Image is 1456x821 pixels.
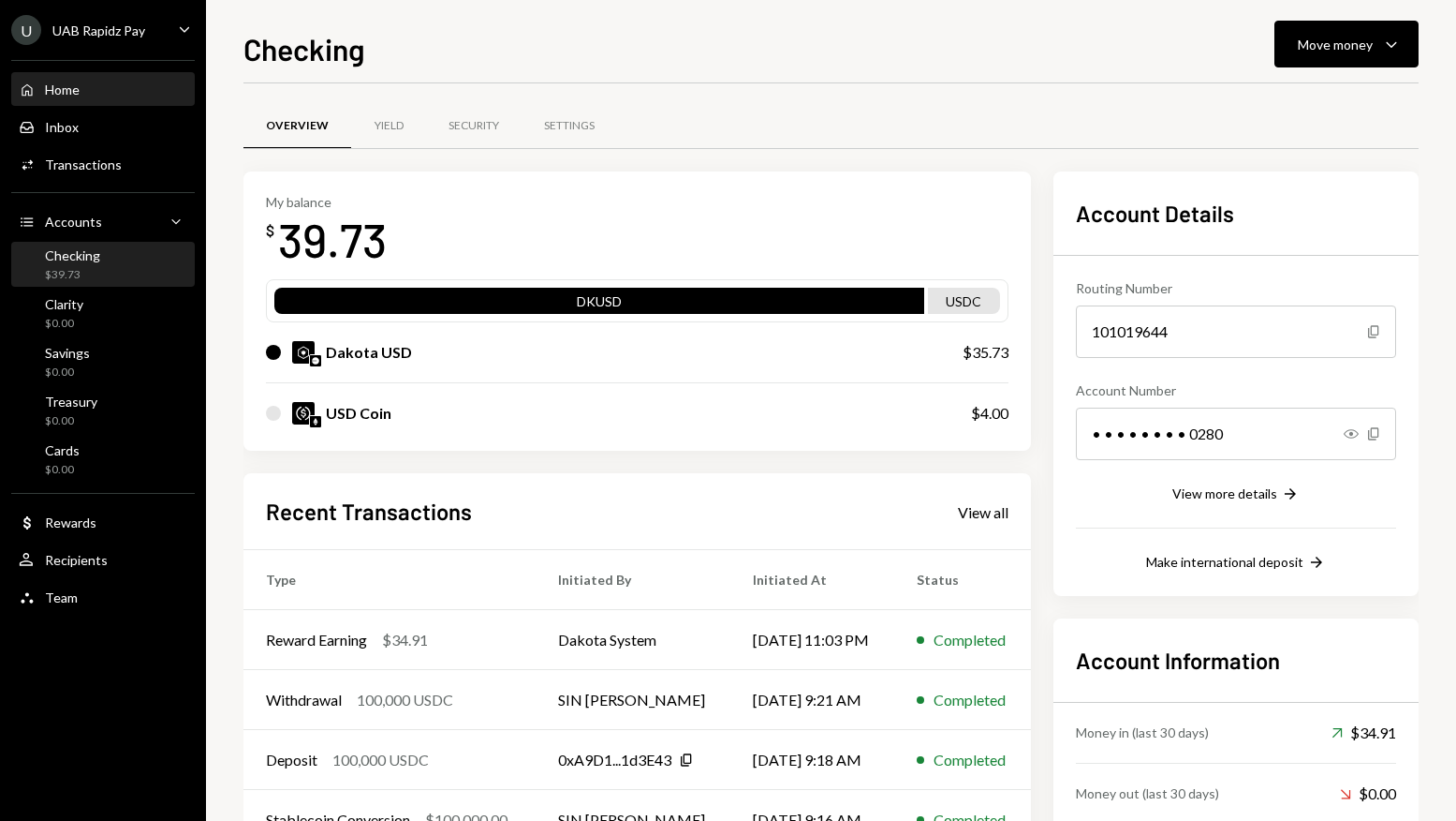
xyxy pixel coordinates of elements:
[894,550,1031,610] th: Status
[326,402,391,425] div: USD Coin
[266,749,317,771] div: Deposit
[544,118,595,134] div: Settings
[243,550,536,610] th: Type
[45,552,108,568] div: Recipients
[1076,381,1396,400] div: Account Number
[11,388,195,433] a: Treasury$0.00
[274,291,924,318] div: DKUSD
[266,221,274,240] div: $
[45,345,90,361] div: Savings
[292,341,315,364] img: DKUSD
[266,118,329,134] div: Overview
[522,102,617,150] a: Settings
[11,291,195,336] a: Clarity$0.00
[11,543,195,576] a: Recipients
[1331,722,1396,744] div: $34.91
[1076,784,1219,803] div: Money out (last 30 days)
[1076,198,1396,229] h2: Account Details
[11,110,195,143] a: Inbox
[45,590,78,605] div: Team
[11,72,195,106] a: Home
[1172,485,1277,501] div: View more details
[11,437,195,482] a: Cards$0.00
[730,550,894,610] th: Initiated At
[934,749,1006,771] div: Completed
[1076,306,1396,358] div: 101019644
[536,670,731,730] td: SIN [PERSON_NAME]
[449,118,499,134] div: Security
[310,355,321,366] img: base-mainnet
[958,501,1008,522] a: View all
[11,339,195,384] a: Savings$0.00
[963,341,1008,364] div: $35.73
[45,296,83,312] div: Clarity
[45,82,80,97] div: Home
[45,214,102,230] div: Accounts
[45,267,100,283] div: $39.73
[1076,408,1396,460] div: • • • • • • • • 0280
[45,365,90,381] div: $0.00
[426,102,522,150] a: Security
[11,204,195,238] a: Accounts
[45,462,80,478] div: $0.00
[928,291,1000,318] div: USDC
[266,629,367,651] div: Reward Earning
[1340,783,1396,805] div: $0.00
[326,341,412,364] div: Dakota USD
[243,30,365,67] h1: Checking
[45,119,79,135] div: Inbox
[45,247,100,263] div: Checking
[266,194,387,210] div: My balance
[310,416,321,427] img: ethereum-mainnet
[45,515,96,530] div: Rewards
[351,102,426,150] a: Yield
[1146,554,1303,570] div: Make international deposit
[357,689,453,711] div: 100,000 USDC
[11,242,195,287] a: Checking$39.73
[45,442,80,458] div: Cards
[730,610,894,670] td: [DATE] 11:03 PM
[1146,553,1326,574] button: Make international deposit
[45,157,122,172] div: Transactions
[558,749,671,771] div: 0xA9D1...1d3E43
[934,689,1006,711] div: Completed
[266,689,342,711] div: Withdrawal
[971,402,1008,425] div: $4.00
[730,730,894,790] td: [DATE] 9:18 AM
[1172,485,1300,505] button: View more details
[1274,21,1419,67] button: Move money
[934,629,1006,651] div: Completed
[266,496,472,527] h2: Recent Transactions
[730,670,894,730] td: [DATE] 9:21 AM
[375,118,404,134] div: Yield
[11,580,195,614] a: Team
[1076,723,1209,742] div: Money in (last 30 days)
[958,503,1008,522] div: View all
[11,15,41,45] div: U
[52,22,145,38] div: UAB Rapidz Pay
[536,550,731,610] th: Initiated By
[45,413,97,429] div: $0.00
[45,316,83,332] div: $0.00
[1076,278,1396,298] div: Routing Number
[292,402,315,425] img: USDC
[11,505,195,539] a: Rewards
[45,394,97,410] div: Treasury
[278,210,387,269] div: 39.73
[1298,35,1373,54] div: Move money
[1076,645,1396,676] h2: Account Information
[382,629,428,651] div: $34.91
[332,749,429,771] div: 100,000 USDC
[11,147,195,181] a: Transactions
[536,610,731,670] td: Dakota System
[243,102,351,150] a: Overview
